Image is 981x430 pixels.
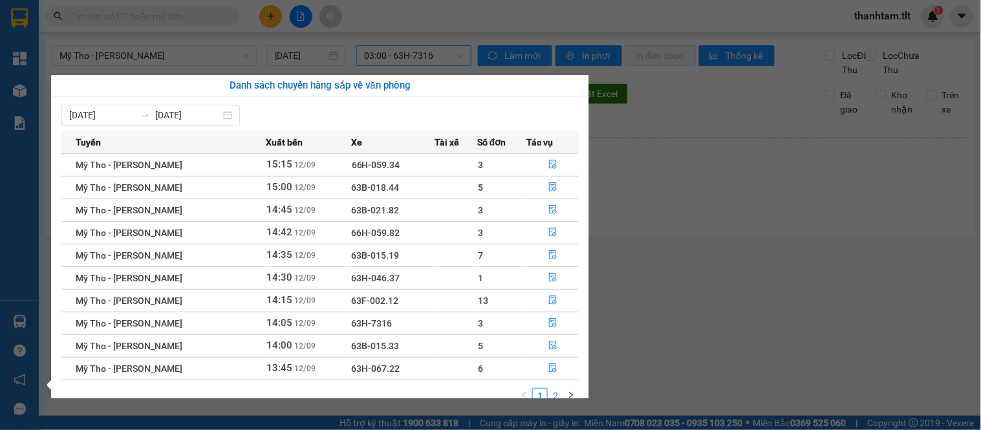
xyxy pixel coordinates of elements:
[563,388,579,403] button: right
[528,268,579,288] button: file-done
[527,135,554,149] span: Tác vụ
[528,290,579,311] button: file-done
[352,273,400,283] span: 63H-046.37
[533,389,547,403] a: 1
[478,296,488,306] span: 13
[295,160,316,169] span: 12/09
[478,363,483,374] span: 6
[478,250,483,261] span: 7
[76,273,182,283] span: Mỹ Tho - [PERSON_NAME]
[267,158,293,170] span: 15:15
[548,341,557,351] span: file-done
[478,341,483,351] span: 5
[352,250,400,261] span: 63B-015.19
[295,274,316,283] span: 12/09
[548,296,557,306] span: file-done
[295,228,316,237] span: 12/09
[267,339,293,351] span: 14:00
[76,228,182,238] span: Mỹ Tho - [PERSON_NAME]
[352,228,400,238] span: 66H-059.82
[267,362,293,374] span: 13:45
[352,296,399,306] span: 63F-002.12
[478,182,483,193] span: 5
[528,245,579,266] button: file-done
[517,388,532,403] button: left
[567,391,575,399] span: right
[140,110,150,120] span: swap-right
[76,182,182,193] span: Mỹ Tho - [PERSON_NAME]
[76,296,182,306] span: Mỹ Tho - [PERSON_NAME]
[352,341,400,351] span: 63B-015.33
[76,318,182,328] span: Mỹ Tho - [PERSON_NAME]
[351,135,362,149] span: Xe
[267,181,293,193] span: 15:00
[352,318,393,328] span: 63H-7316
[352,160,400,170] span: 66H-059.34
[295,364,316,373] span: 12/09
[295,341,316,350] span: 12/09
[76,160,182,170] span: Mỹ Tho - [PERSON_NAME]
[295,319,316,328] span: 12/09
[76,250,182,261] span: Mỹ Tho - [PERSON_NAME]
[528,200,579,220] button: file-done
[528,155,579,175] button: file-done
[478,273,483,283] span: 1
[521,391,528,399] span: left
[528,313,579,334] button: file-done
[528,336,579,356] button: file-done
[352,205,400,215] span: 63B-021.82
[532,388,548,403] li: 1
[295,251,316,260] span: 12/09
[548,389,563,403] a: 2
[267,294,293,306] span: 14:15
[478,318,483,328] span: 3
[267,249,293,261] span: 14:35
[478,228,483,238] span: 3
[76,341,182,351] span: Mỹ Tho - [PERSON_NAME]
[528,222,579,243] button: file-done
[140,110,150,120] span: to
[528,358,579,379] button: file-done
[7,92,288,127] div: [GEOGRAPHIC_DATA]
[295,183,316,192] span: 12/09
[548,250,557,261] span: file-done
[267,204,293,215] span: 14:45
[295,206,316,215] span: 12/09
[563,388,579,403] li: Next Page
[435,135,459,149] span: Tài xế
[295,296,316,305] span: 12/09
[267,272,293,283] span: 14:30
[61,78,579,94] div: Danh sách chuyến hàng sắp về văn phòng
[548,388,563,403] li: 2
[548,182,557,193] span: file-done
[478,205,483,215] span: 3
[76,135,101,149] span: Tuyến
[76,205,182,215] span: Mỹ Tho - [PERSON_NAME]
[267,317,293,328] span: 14:05
[155,108,221,122] input: Đến ngày
[528,177,579,198] button: file-done
[69,108,135,122] input: Từ ngày
[352,363,400,374] span: 63H-067.22
[60,61,235,84] text: SGTLT1209250311
[548,273,557,283] span: file-done
[352,182,400,193] span: 63B-018.44
[548,228,557,238] span: file-done
[266,135,303,149] span: Xuất bến
[267,226,293,238] span: 14:42
[477,135,506,149] span: Số đơn
[517,388,532,403] li: Previous Page
[548,205,557,215] span: file-done
[478,160,483,170] span: 3
[548,160,557,170] span: file-done
[548,363,557,374] span: file-done
[76,363,182,374] span: Mỹ Tho - [PERSON_NAME]
[548,318,557,328] span: file-done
